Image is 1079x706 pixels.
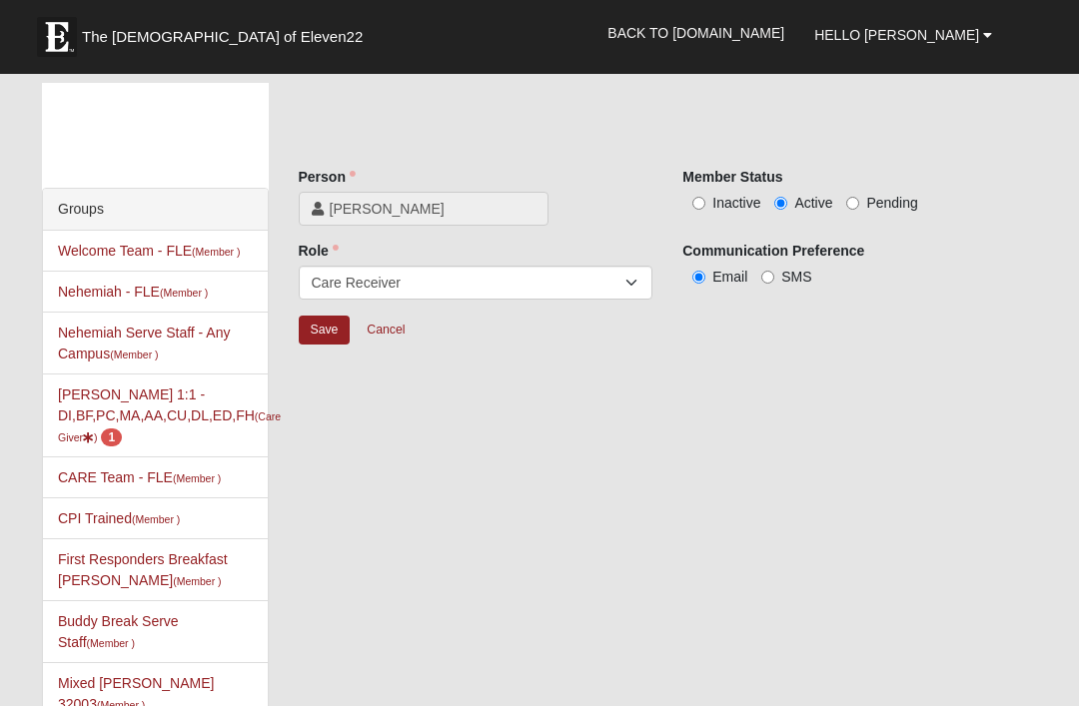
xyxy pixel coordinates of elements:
span: The [DEMOGRAPHIC_DATA] of Eleven22 [82,27,363,47]
input: Active [774,197,787,210]
span: Hello [PERSON_NAME] [814,27,979,43]
label: Member Status [682,167,782,187]
small: (Member ) [173,575,221,587]
label: Person [299,167,356,187]
span: Inactive [712,195,760,211]
a: CPI Trained(Member ) [58,510,180,526]
a: First Responders Breakfast [PERSON_NAME](Member ) [58,551,228,588]
span: Active [794,195,832,211]
span: number of pending members [101,428,122,446]
small: (Member ) [173,472,221,484]
span: Pending [866,195,917,211]
small: (Member ) [160,287,208,299]
a: Buddy Break Serve Staff(Member ) [58,613,179,650]
a: [PERSON_NAME] 1:1 - DI,BF,PC,MA,AA,CU,DL,ED,FH(Care Giver) 1 [58,386,281,444]
span: [PERSON_NAME] [330,199,536,219]
input: Pending [846,197,859,210]
label: Role [299,241,339,261]
small: (Member ) [87,637,135,649]
input: Inactive [692,197,705,210]
span: SMS [781,269,811,285]
a: Nehemiah Serve Staff - Any Campus(Member ) [58,325,231,361]
label: Communication Preference [682,241,864,261]
a: Welcome Team - FLE(Member ) [58,243,241,259]
a: CARE Team - FLE(Member ) [58,469,221,485]
img: Eleven22 logo [37,17,77,57]
a: The [DEMOGRAPHIC_DATA] of Eleven22 [27,7,427,57]
input: Alt+s [299,316,351,345]
a: Nehemiah - FLE(Member ) [58,284,208,300]
div: Groups [43,189,268,231]
small: (Member ) [192,246,240,258]
a: Back to [DOMAIN_NAME] [592,8,799,58]
input: SMS [761,271,774,284]
input: Email [692,271,705,284]
span: Email [712,269,747,285]
a: Hello [PERSON_NAME] [799,10,1007,60]
a: Cancel [354,315,418,346]
small: (Member ) [132,513,180,525]
small: (Member ) [110,349,158,360]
